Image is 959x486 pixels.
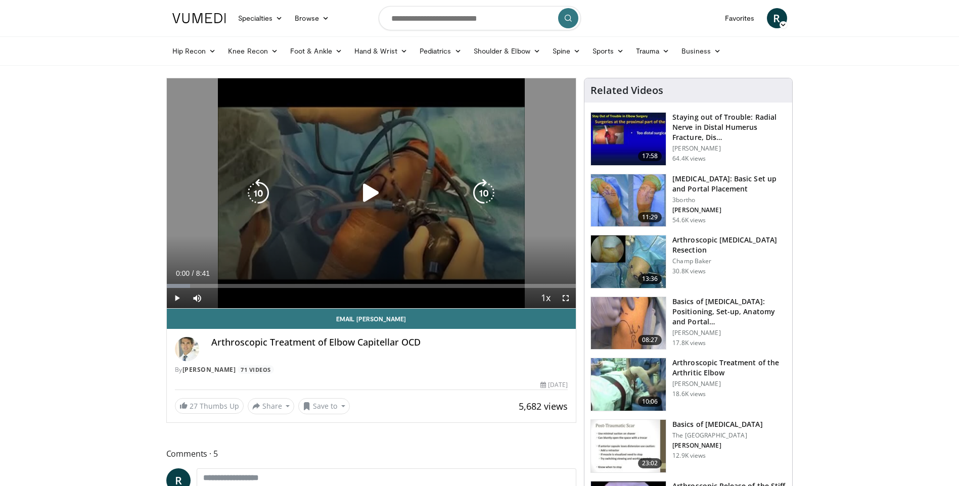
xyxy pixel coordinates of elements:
span: 23:02 [638,458,662,468]
div: [DATE] [540,380,568,390]
a: Specialties [232,8,289,28]
span: 08:27 [638,335,662,345]
a: 71 Videos [238,365,275,374]
img: b6cb6368-1f97-4822-9cbd-ab23a8265dd2.150x105_q85_crop-smart_upscale.jpg [591,297,666,350]
button: Save to [298,398,350,414]
a: Spine [546,41,586,61]
img: Q2xRg7exoPLTwO8X4xMDoxOjB1O8AjAz_1.150x105_q85_crop-smart_upscale.jpg [591,113,666,165]
a: Email [PERSON_NAME] [167,309,576,329]
p: [PERSON_NAME] [672,329,786,337]
span: 8:41 [196,269,210,277]
button: Playback Rate [535,288,556,308]
p: [PERSON_NAME] [672,144,786,153]
p: 18.6K views [672,390,706,398]
h3: Basics of [MEDICAL_DATA] [672,419,762,429]
a: Sports [586,41,630,61]
p: 64.4K views [672,155,706,163]
p: 30.8K views [672,267,706,275]
img: VuMedi Logo [172,13,226,23]
p: Champ Baker [672,257,786,265]
p: 3bortho [672,196,786,204]
a: 11:29 [MEDICAL_DATA]: Basic Set up and Portal Placement 3bortho [PERSON_NAME] 54.6K views [590,174,786,227]
a: Pediatrics [414,41,468,61]
p: [PERSON_NAME] [672,206,786,214]
p: 54.6K views [672,216,706,224]
span: 10:06 [638,397,662,407]
span: 5,682 views [519,400,568,412]
h3: [MEDICAL_DATA]: Basic Set up and Portal Placement [672,174,786,194]
a: 10:06 Arthroscopic Treatment of the Arthritic Elbow [PERSON_NAME] 18.6K views [590,358,786,411]
span: 27 [190,401,198,411]
img: Avatar [175,337,199,361]
button: Share [248,398,295,414]
a: Hand & Wrist [348,41,414,61]
span: 11:29 [638,212,662,222]
img: 9VMYaPmPCVvj9dCH4xMDoxOjBrO-I4W8.150x105_q85_crop-smart_upscale.jpg [591,420,666,472]
a: Knee Recon [222,41,284,61]
a: R [767,8,787,28]
h3: Basics of [MEDICAL_DATA]: Positioning, Set-up, Anatomy and Portal… [672,297,786,327]
div: By [175,365,568,374]
a: Business [675,41,727,61]
h4: Arthroscopic Treatment of Elbow Capitellar OCD [211,337,568,348]
video-js: Video Player [167,78,576,309]
div: Progress Bar [167,284,576,288]
a: [PERSON_NAME] [182,365,236,374]
span: / [192,269,194,277]
img: abboud_3.png.150x105_q85_crop-smart_upscale.jpg [591,174,666,227]
h3: Staying out of Trouble: Radial Nerve in Distal Humerus Fracture, Dis… [672,112,786,142]
a: 08:27 Basics of [MEDICAL_DATA]: Positioning, Set-up, Anatomy and Portal… [PERSON_NAME] 17.8K views [590,297,786,350]
h3: Arthroscopic Treatment of the Arthritic Elbow [672,358,786,378]
button: Mute [187,288,207,308]
a: Favorites [719,8,761,28]
input: Search topics, interventions [379,6,581,30]
a: Foot & Ankle [284,41,348,61]
button: Fullscreen [556,288,576,308]
a: Hip Recon [166,41,222,61]
span: 13:36 [638,274,662,284]
p: [PERSON_NAME] [672,380,786,388]
a: 13:36 Arthroscopic [MEDICAL_DATA] Resection Champ Baker 30.8K views [590,235,786,288]
button: Play [167,288,187,308]
p: [PERSON_NAME] [672,442,762,450]
p: 12.9K views [672,452,706,460]
a: Shoulder & Elbow [468,41,546,61]
a: Browse [289,8,335,28]
a: Trauma [630,41,676,61]
span: 0:00 [176,269,190,277]
p: 17.8K views [672,339,706,347]
p: The [GEOGRAPHIC_DATA] [672,431,762,440]
h3: Arthroscopic [MEDICAL_DATA] Resection [672,235,786,255]
a: 27 Thumbs Up [175,398,244,414]
img: 38495_0000_3.png.150x105_q85_crop-smart_upscale.jpg [591,358,666,411]
a: 23:02 Basics of [MEDICAL_DATA] The [GEOGRAPHIC_DATA] [PERSON_NAME] 12.9K views [590,419,786,473]
h4: Related Videos [590,84,663,96]
span: Comments 5 [166,447,577,460]
span: 17:58 [638,151,662,161]
a: 17:58 Staying out of Trouble: Radial Nerve in Distal Humerus Fracture, Dis… [PERSON_NAME] 64.4K v... [590,112,786,166]
img: 1004753_3.png.150x105_q85_crop-smart_upscale.jpg [591,235,666,288]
